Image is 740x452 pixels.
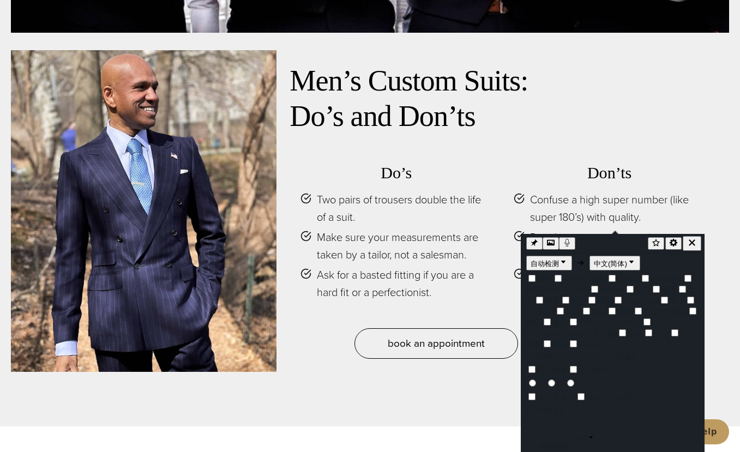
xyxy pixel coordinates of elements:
[25,8,47,17] span: Help
[290,63,716,134] h2: Men’s Custom Suits: Do’s and Don’ts
[514,163,705,183] h3: Don’ts
[530,191,705,226] span: Confuse a high super number (like super 180’s) with quality.
[300,163,492,183] h3: Do’s
[317,266,492,301] span: Ask for a basted fitting if you are a hard fit or a perfectionist.
[354,328,518,359] a: book an appointment
[317,228,492,263] span: Make sure your measurements are taken by a tailor, not a salesman.
[317,191,492,226] span: Two pairs of trousers double the life of a suit.
[388,335,485,351] span: book an appointment
[530,228,705,263] span: Dry clean your custom suits more than 3 or 4 times a year.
